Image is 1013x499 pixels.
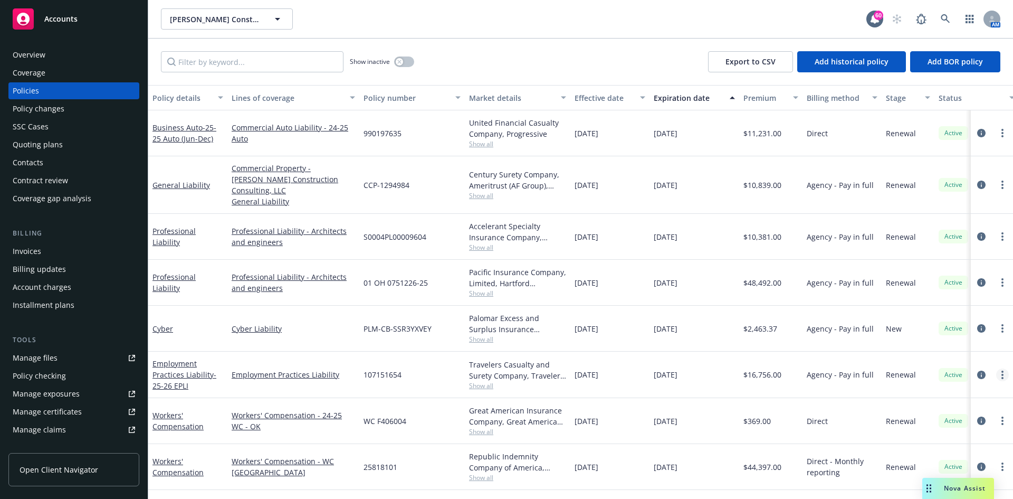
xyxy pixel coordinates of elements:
[8,279,139,296] a: Account charges
[232,323,355,334] a: Cyber Liability
[469,117,566,139] div: United Financial Casualty Company, Progressive
[996,178,1009,191] a: more
[152,226,196,247] a: Professional Liability
[8,154,139,171] a: Contacts
[943,416,964,426] span: Active
[13,279,71,296] div: Account charges
[943,232,964,241] span: Active
[364,180,409,191] span: CCP-1294984
[743,323,777,334] span: $2,463.37
[654,92,723,103] div: Expiration date
[232,92,343,103] div: Lines of coverage
[13,421,66,438] div: Manage claims
[8,403,139,420] a: Manage certificates
[882,85,934,110] button: Stage
[886,277,916,288] span: Renewal
[654,231,677,242] span: [DATE]
[152,359,216,391] a: Employment Practices Liability
[359,85,465,110] button: Policy number
[886,416,916,427] span: Renewal
[807,456,877,478] span: Direct - Monthly reporting
[807,231,874,242] span: Agency - Pay in full
[469,451,566,473] div: Republic Indemnity Company of America, [GEOGRAPHIC_DATA] Indemnity
[13,82,39,99] div: Policies
[996,415,1009,427] a: more
[654,180,677,191] span: [DATE]
[943,180,964,190] span: Active
[996,276,1009,289] a: more
[575,462,598,473] span: [DATE]
[575,231,598,242] span: [DATE]
[8,421,139,438] a: Manage claims
[13,64,45,81] div: Coverage
[232,410,355,432] a: Workers' Compensation - 24-25 WC - OK
[943,324,964,333] span: Active
[232,163,355,196] a: Commercial Property - [PERSON_NAME] Construction Consulting, LLC
[232,122,355,144] a: Commercial Auto Liability - 24-25 Auto
[469,313,566,335] div: Palomar Excess and Surplus Insurance Company, [GEOGRAPHIC_DATA], Cowbell Cyber
[807,128,828,139] span: Direct
[743,231,781,242] span: $10,381.00
[13,243,41,260] div: Invoices
[8,297,139,314] a: Installment plans
[943,128,964,138] span: Active
[886,180,916,191] span: Renewal
[743,277,781,288] span: $48,492.00
[939,92,1003,103] div: Status
[13,350,58,366] div: Manage files
[975,322,988,335] a: circleInformation
[8,368,139,384] a: Policy checking
[8,190,139,207] a: Coverage gap analysis
[886,323,902,334] span: New
[152,456,204,477] a: Workers' Compensation
[469,267,566,289] div: Pacific Insurance Company, Limited, Hartford Insurance Group, RT Specialty Insurance Services, LL...
[8,385,139,402] a: Manage exposures
[44,15,78,23] span: Accounts
[364,369,402,380] span: 107151654
[996,127,1009,139] a: more
[13,403,82,420] div: Manage certificates
[469,381,566,390] span: Show all
[797,51,906,72] button: Add historical policy
[935,8,956,30] a: Search
[886,462,916,473] span: Renewal
[13,439,62,456] div: Manage BORs
[928,57,983,67] span: Add BOR policy
[943,462,964,472] span: Active
[944,484,986,493] span: Nova Assist
[570,85,649,110] button: Effective date
[910,51,1000,72] button: Add BOR policy
[743,462,781,473] span: $44,397.00
[743,128,781,139] span: $11,231.00
[8,439,139,456] a: Manage BORs
[8,118,139,135] a: SSC Cases
[886,369,916,380] span: Renewal
[8,350,139,366] a: Manage files
[13,100,64,117] div: Policy changes
[152,324,173,334] a: Cyber
[364,128,402,139] span: 990197635
[469,191,566,200] span: Show all
[807,277,874,288] span: Agency - Pay in full
[886,231,916,242] span: Renewal
[364,462,397,473] span: 25818101
[8,64,139,81] a: Coverage
[743,416,771,427] span: $369.00
[807,416,828,427] span: Direct
[743,92,787,103] div: Premium
[654,323,677,334] span: [DATE]
[996,322,1009,335] a: more
[654,462,677,473] span: [DATE]
[13,261,66,278] div: Billing updates
[8,100,139,117] a: Policy changes
[654,277,677,288] span: [DATE]
[469,335,566,344] span: Show all
[725,57,776,67] span: Export to CSV
[996,460,1009,473] a: more
[13,297,74,314] div: Installment plans
[975,369,988,381] a: circleInformation
[13,172,68,189] div: Contract review
[20,464,98,475] span: Open Client Navigator
[170,14,261,25] span: [PERSON_NAME] Construction Corporation; [PERSON_NAME] Construction Consulting, LLC
[8,228,139,239] div: Billing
